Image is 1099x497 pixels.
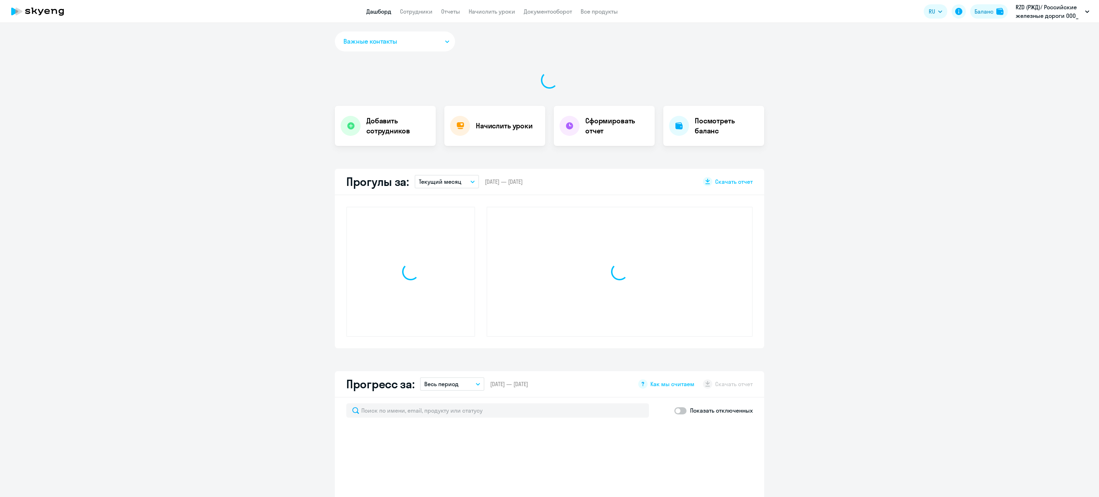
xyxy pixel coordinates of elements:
[650,380,694,388] span: Как мы считаем
[469,8,515,15] a: Начислить уроки
[996,8,1003,15] img: balance
[335,31,455,51] button: Важные контакты
[490,380,528,388] span: [DATE] — [DATE]
[420,377,484,391] button: Весь период
[415,175,479,188] button: Текущий месяц
[524,8,572,15] a: Документооборот
[975,7,993,16] div: Баланс
[419,177,461,186] p: Текущий месяц
[690,406,753,415] p: Показать отключенных
[695,116,758,136] h4: Посмотреть баланс
[346,403,649,418] input: Поиск по имени, email, продукту или статусу
[581,8,618,15] a: Все продукты
[366,8,391,15] a: Дашборд
[485,178,523,186] span: [DATE] — [DATE]
[366,116,430,136] h4: Добавить сотрудников
[346,174,409,189] h2: Прогулы за:
[1012,3,1093,20] button: RZD (РЖД)/ Российские железные дороги ООО_ KAM, КОРПОРАТИВНЫЙ УНИВЕРСИТЕТ РЖД АНО ДПО
[715,178,753,186] span: Скачать отчет
[585,116,649,136] h4: Сформировать отчет
[343,37,397,46] span: Важные контакты
[970,4,1008,19] button: Балансbalance
[346,377,414,391] h2: Прогресс за:
[400,8,433,15] a: Сотрудники
[441,8,460,15] a: Отчеты
[476,121,533,131] h4: Начислить уроки
[924,4,947,19] button: RU
[1016,3,1082,20] p: RZD (РЖД)/ Российские железные дороги ООО_ KAM, КОРПОРАТИВНЫЙ УНИВЕРСИТЕТ РЖД АНО ДПО
[929,7,935,16] span: RU
[424,380,459,388] p: Весь период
